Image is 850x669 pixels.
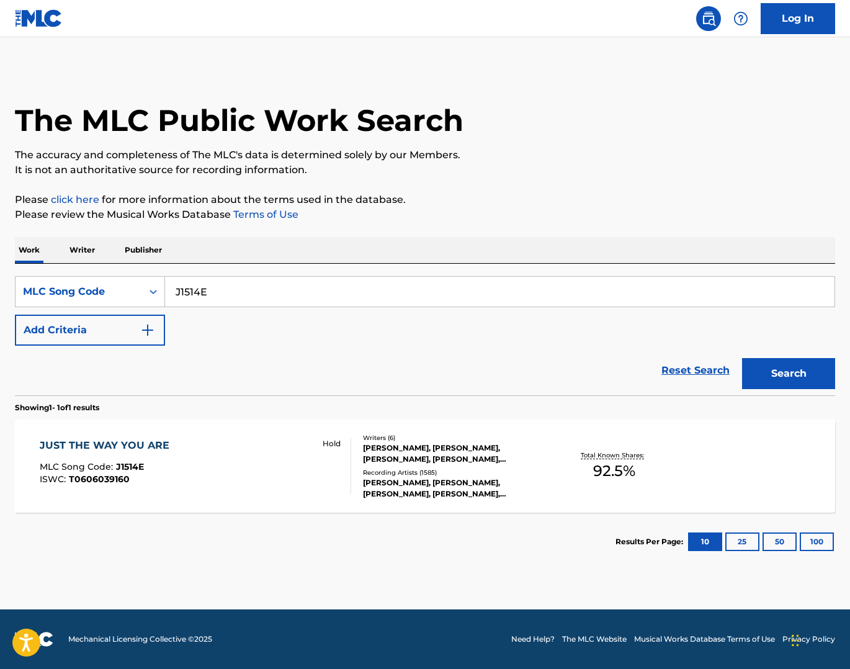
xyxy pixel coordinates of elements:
[15,148,835,163] p: The accuracy and completeness of The MLC's data is determined solely by our Members.
[742,358,835,389] button: Search
[511,634,555,645] a: Need Help?
[40,438,176,453] div: JUST THE WAY YOU ARE
[69,474,130,485] span: T0606039160
[363,468,546,477] div: Recording Artists ( 1585 )
[696,6,721,31] a: Public Search
[363,442,546,465] div: [PERSON_NAME], [PERSON_NAME], [PERSON_NAME], [PERSON_NAME], [PERSON_NAME] [PERSON_NAME] [PERSON_N...
[733,11,748,26] img: help
[40,474,69,485] span: ISWC :
[15,632,53,647] img: logo
[15,315,165,346] button: Add Criteria
[140,323,155,338] img: 9d2ae6d4665cec9f34b9.svg
[782,634,835,645] a: Privacy Policy
[688,532,722,551] button: 10
[634,634,775,645] a: Musical Works Database Terms of Use
[15,420,835,513] a: JUST THE WAY YOU AREMLC Song Code:J1514EISWC:T0606039160 HoldWriters (6)[PERSON_NAME], [PERSON_NA...
[15,192,835,207] p: Please for more information about the terms used in the database.
[562,634,627,645] a: The MLC Website
[15,237,43,263] p: Work
[23,284,135,299] div: MLC Song Code
[231,209,298,220] a: Terms of Use
[121,237,166,263] p: Publisher
[15,276,835,395] form: Search Form
[51,194,99,205] a: click here
[725,532,759,551] button: 25
[615,536,686,547] p: Results Per Page:
[655,357,736,384] a: Reset Search
[792,622,799,659] div: Drag
[15,163,835,177] p: It is not an authoritative source for recording information.
[788,609,850,669] iframe: Chat Widget
[15,102,463,139] h1: The MLC Public Work Search
[593,460,635,482] span: 92.5 %
[761,3,835,34] a: Log In
[363,477,546,500] div: [PERSON_NAME], [PERSON_NAME], [PERSON_NAME], [PERSON_NAME], [PERSON_NAME], [PERSON_NAME]
[15,9,63,27] img: MLC Logo
[728,6,753,31] div: Help
[323,438,341,449] p: Hold
[40,461,116,472] span: MLC Song Code :
[66,237,99,263] p: Writer
[15,207,835,222] p: Please review the Musical Works Database
[15,402,99,413] p: Showing 1 - 1 of 1 results
[116,461,144,472] span: J1514E
[68,634,212,645] span: Mechanical Licensing Collective © 2025
[763,532,797,551] button: 50
[581,451,647,460] p: Total Known Shares:
[800,532,834,551] button: 100
[363,433,546,442] div: Writers ( 6 )
[701,11,716,26] img: search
